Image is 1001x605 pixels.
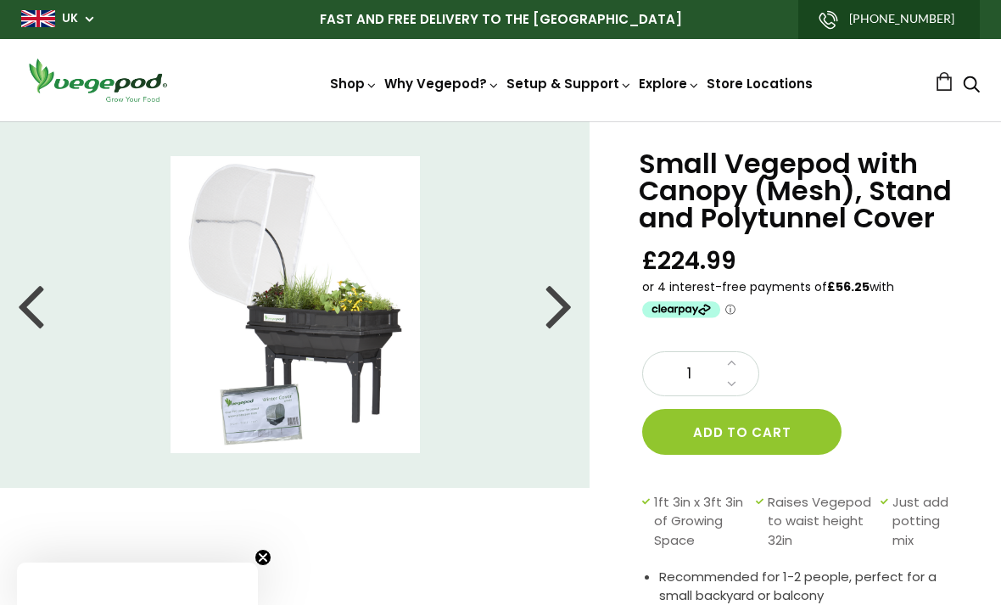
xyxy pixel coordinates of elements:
[62,10,78,27] a: UK
[654,493,747,551] span: 1ft 3in x 3ft 3in of Growing Space
[171,156,420,453] img: Small Vegepod with Canopy (Mesh), Stand and Polytunnel Cover
[384,75,500,92] a: Why Vegepod?
[642,409,842,455] button: Add to cart
[722,373,741,395] a: Decrease quantity by 1
[722,352,741,374] a: Increase quantity by 1
[639,75,700,92] a: Explore
[506,75,632,92] a: Setup & Support
[17,563,258,605] div: Close teaser
[642,245,736,277] span: £224.99
[254,549,271,566] button: Close teaser
[660,363,718,385] span: 1
[639,150,959,232] h1: Small Vegepod with Canopy (Mesh), Stand and Polytunnel Cover
[21,56,174,104] img: Vegepod
[707,75,813,92] a: Store Locations
[963,77,980,95] a: Search
[21,10,55,27] img: gb_large.png
[768,493,873,551] span: Raises Vegepod to waist height 32in
[892,493,950,551] span: Just add potting mix
[330,75,377,92] a: Shop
